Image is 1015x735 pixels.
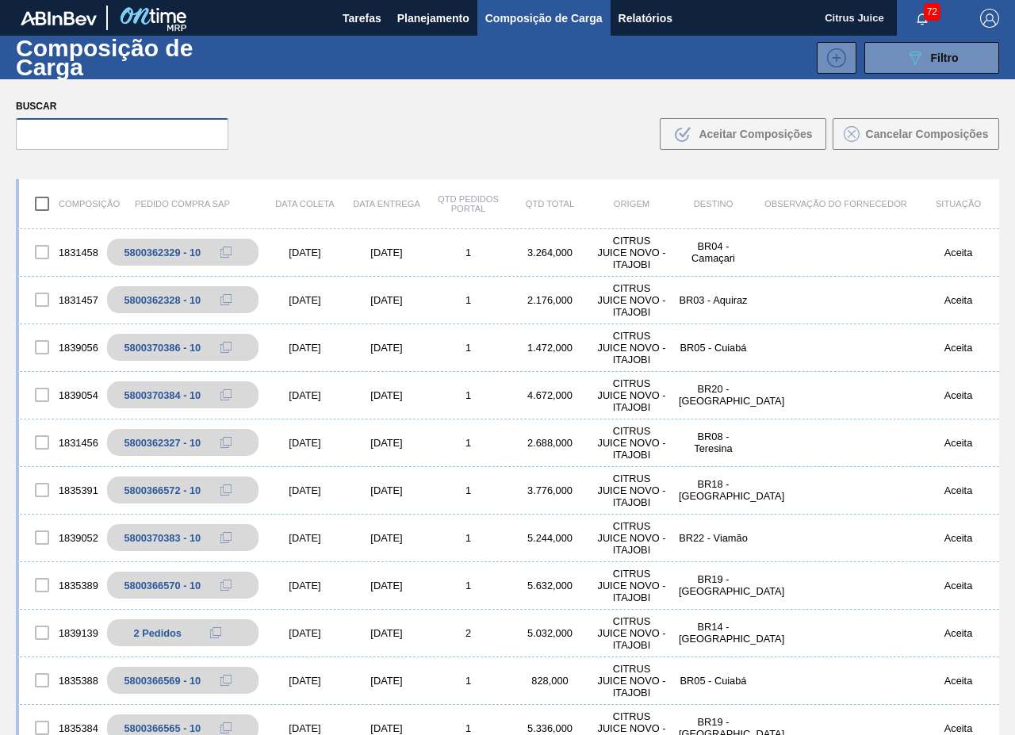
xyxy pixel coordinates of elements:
[591,615,672,651] div: CITRUS JUICE NOVO - ITAJOBI
[346,342,427,354] div: [DATE]
[809,42,856,74] div: Nova Composição
[980,9,999,28] img: Logout
[509,580,591,591] div: 5.632,000
[699,128,812,140] span: Aceitar Composições
[124,342,201,354] div: 5800370386 - 10
[346,247,427,258] div: [DATE]
[264,722,346,734] div: [DATE]
[591,425,672,461] div: CITRUS JUICE NOVO - ITAJOBI
[21,11,97,25] img: TNhmsLtSVTkK8tSr43FrP2fwEKptu5GPRR3wAAAABJRU5ErkJggg==
[619,9,672,28] span: Relatórios
[19,187,101,220] div: Composição
[917,722,999,734] div: Aceita
[264,627,346,639] div: [DATE]
[427,627,509,639] div: 2
[427,294,509,306] div: 1
[660,118,826,150] button: Aceitar Composições
[19,378,101,412] div: 1839054
[427,580,509,591] div: 1
[427,722,509,734] div: 1
[397,9,469,28] span: Planejamento
[917,294,999,306] div: Aceita
[917,580,999,591] div: Aceita
[124,437,201,449] div: 5800362327 - 10
[264,532,346,544] div: [DATE]
[509,342,591,354] div: 1.472,000
[16,39,256,75] h1: Composição de Carga
[672,342,754,354] div: BR05 - Cuiabá
[124,722,201,734] div: 5800366565 - 10
[16,95,228,118] label: Buscar
[833,118,999,150] button: Cancelar Composições
[866,128,989,140] span: Cancelar Composições
[264,294,346,306] div: [DATE]
[427,532,509,544] div: 1
[509,199,591,209] div: Qtd Total
[19,616,101,649] div: 1839139
[346,484,427,496] div: [DATE]
[591,663,672,699] div: CITRUS JUICE NOVO - ITAJOBI
[134,627,182,639] span: 2 Pedidos
[509,294,591,306] div: 2.176,000
[672,383,754,407] div: BR20 - Sapucaia
[264,342,346,354] div: [DATE]
[924,3,940,21] span: 72
[591,235,672,270] div: CITRUS JUICE NOVO - ITAJOBI
[210,433,242,452] div: Copiar
[917,532,999,544] div: Aceita
[509,627,591,639] div: 5.032,000
[672,431,754,454] div: BR08 - Teresina
[591,520,672,556] div: CITRUS JUICE NOVO - ITAJOBI
[19,473,101,507] div: 1835391
[672,294,754,306] div: BR03 - Aquiraz
[264,580,346,591] div: [DATE]
[917,675,999,687] div: Aceita
[210,480,242,500] div: Copiar
[101,199,264,209] div: Pedido Compra SAP
[264,247,346,258] div: [DATE]
[210,243,242,262] div: Copiar
[124,247,201,258] div: 5800362329 - 10
[264,199,346,209] div: Data coleta
[485,9,603,28] span: Composição de Carga
[897,7,948,29] button: Notificações
[917,627,999,639] div: Aceita
[19,283,101,316] div: 1831457
[346,722,427,734] div: [DATE]
[509,675,591,687] div: 828,000
[19,521,101,554] div: 1839052
[210,338,242,357] div: Copiar
[864,42,999,74] button: Filtro
[346,199,427,209] div: Data entrega
[427,675,509,687] div: 1
[427,247,509,258] div: 1
[917,389,999,401] div: Aceita
[672,199,754,209] div: Destino
[124,580,201,591] div: 5800366570 - 10
[672,675,754,687] div: BR05 - Cuiabá
[591,330,672,366] div: CITRUS JUICE NOVO - ITAJOBI
[591,282,672,318] div: CITRUS JUICE NOVO - ITAJOBI
[19,568,101,602] div: 1835389
[264,675,346,687] div: [DATE]
[591,568,672,603] div: CITRUS JUICE NOVO - ITAJOBI
[124,675,201,687] div: 5800366569 - 10
[672,573,754,597] div: BR19 - Nova Rio
[427,389,509,401] div: 1
[591,377,672,413] div: CITRUS JUICE NOVO - ITAJOBI
[427,437,509,449] div: 1
[509,532,591,544] div: 5.244,000
[917,342,999,354] div: Aceita
[210,671,242,690] div: Copiar
[264,484,346,496] div: [DATE]
[210,576,242,595] div: Copiar
[591,199,672,209] div: Origem
[346,532,427,544] div: [DATE]
[346,627,427,639] div: [DATE]
[264,437,346,449] div: [DATE]
[210,385,242,404] div: Copiar
[19,664,101,697] div: 1835388
[917,484,999,496] div: Aceita
[917,199,999,209] div: Situação
[346,294,427,306] div: [DATE]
